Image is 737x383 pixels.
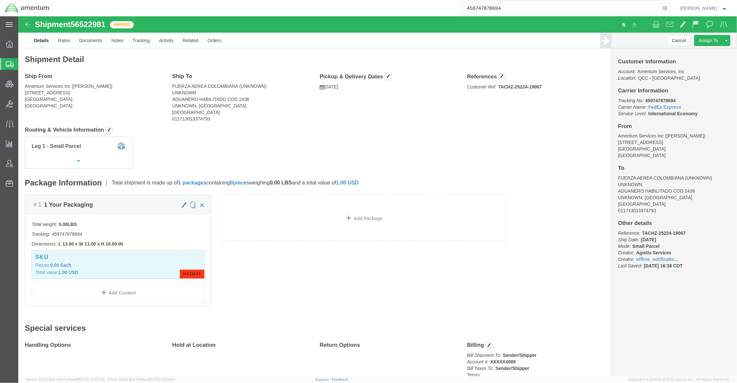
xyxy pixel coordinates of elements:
a: Support [315,377,332,381]
a: Feedback [332,377,348,381]
button: [PERSON_NAME] [680,4,728,12]
span: Copyright © [DATE]-[DATE] Agistix Inc., All Rights Reserved [629,377,729,382]
img: logo [5,3,50,13]
span: [DATE] 09:39:01 [149,377,175,381]
input: Search for shipment number, reference number [462,0,661,16]
span: Server: 2025.19.0-d447cefac8f [26,377,104,381]
span: [DATE] 10:47:06 [78,377,104,381]
span: Jason Champagne [680,5,717,12]
iframe: FS Legacy Container [18,16,737,376]
span: Client: 2025.19.0-129fbcf [107,377,175,381]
